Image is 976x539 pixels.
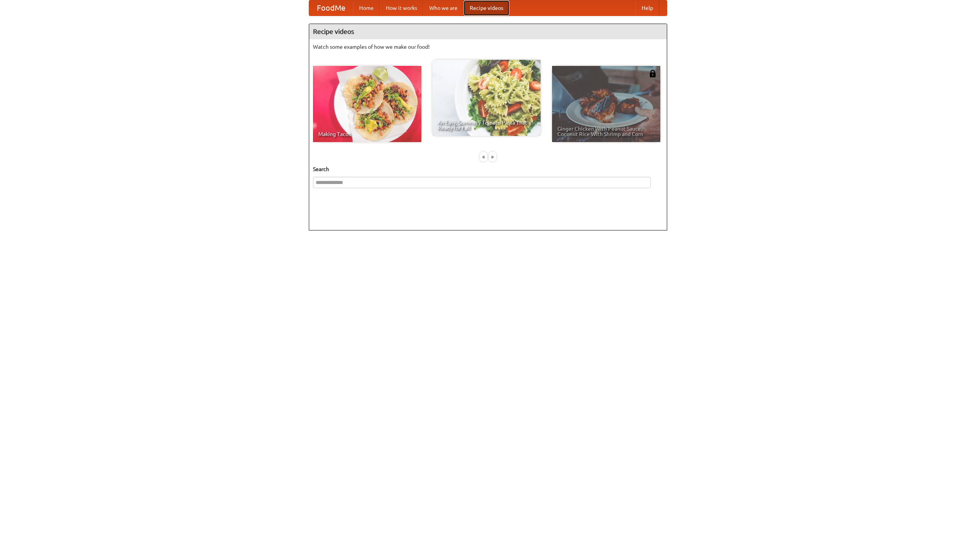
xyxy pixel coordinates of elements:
span: An Easy, Summery Tomato Pasta That's Ready for Fall [438,120,535,131]
img: 483408.png [649,70,657,77]
a: An Easy, Summery Tomato Pasta That's Ready for Fall [432,60,541,136]
div: « [480,152,487,162]
a: Recipe videos [464,0,509,16]
a: Who we are [423,0,464,16]
p: Watch some examples of how we make our food! [313,43,663,51]
a: How it works [380,0,423,16]
h5: Search [313,165,663,173]
a: Making Tacos [313,66,421,142]
span: Making Tacos [318,131,416,137]
a: Home [353,0,380,16]
div: » [489,152,496,162]
a: Help [636,0,659,16]
h4: Recipe videos [309,24,667,39]
a: FoodMe [309,0,353,16]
